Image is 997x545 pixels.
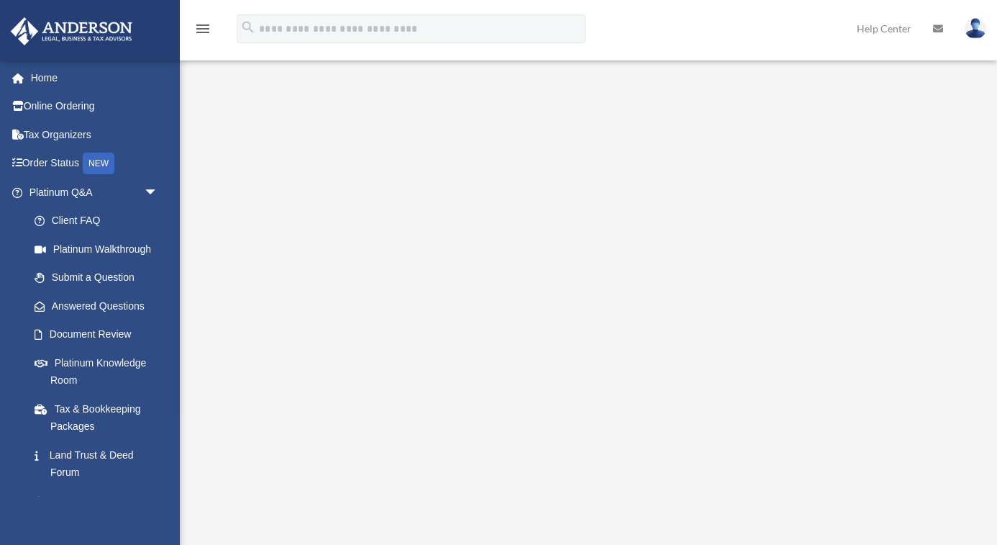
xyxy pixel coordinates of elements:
a: Online Ordering [10,92,180,121]
i: menu [194,20,211,37]
a: Submit a Question [20,264,180,292]
img: Anderson Advisors Platinum Portal [6,17,137,45]
span: arrow_drop_down [144,178,173,207]
a: Document Review [20,320,180,349]
a: menu [194,25,211,37]
a: Tax Organizers [10,120,180,149]
div: NEW [83,153,114,174]
a: Tax & Bookkeeping Packages [20,395,180,441]
img: User Pic [965,18,986,39]
a: Home [10,63,180,92]
a: Portal Feedback [20,487,180,515]
a: Platinum Walkthrough [20,235,173,264]
iframe: <span data-mce-type="bookmark" style="display: inline-block; width: 0px; overflow: hidden; line-h... [199,82,975,514]
a: Order StatusNEW [10,149,180,179]
a: Platinum Q&Aarrow_drop_down [10,178,180,207]
i: search [240,19,256,35]
a: Client FAQ [20,207,180,235]
a: Answered Questions [20,292,180,320]
a: Land Trust & Deed Forum [20,441,180,487]
a: Platinum Knowledge Room [20,348,180,395]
